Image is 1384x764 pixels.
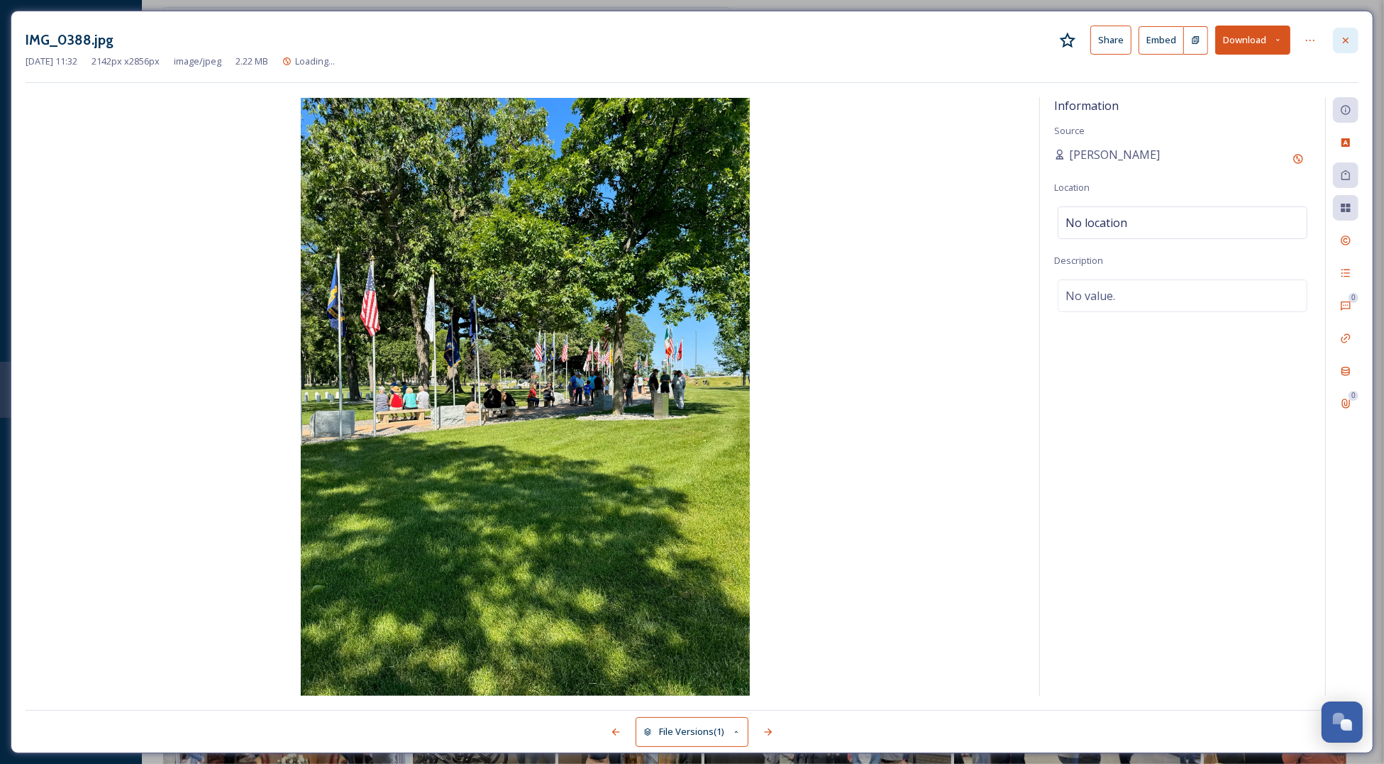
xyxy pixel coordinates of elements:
button: File Versions(1) [636,717,749,746]
span: Loading... [295,55,335,67]
div: 0 [1349,391,1358,401]
div: 0 [1349,293,1358,303]
span: 2.22 MB [236,55,268,68]
h3: IMG_0388.jpg [26,30,114,50]
img: IMG_0388.jpg [26,98,1025,696]
span: [PERSON_NAME] [1069,146,1160,163]
span: Source [1054,124,1085,137]
span: No location [1065,214,1127,231]
span: Location [1054,181,1090,194]
span: 2142 px x 2856 px [92,55,160,68]
button: Share [1090,26,1131,55]
button: Open Chat [1322,702,1363,743]
span: Description [1054,254,1103,267]
span: [DATE] 11:32 [26,55,77,68]
button: Embed [1139,26,1184,55]
span: Information [1054,98,1119,114]
span: No value. [1065,287,1115,304]
span: image/jpeg [174,55,221,68]
button: Download [1215,26,1290,55]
